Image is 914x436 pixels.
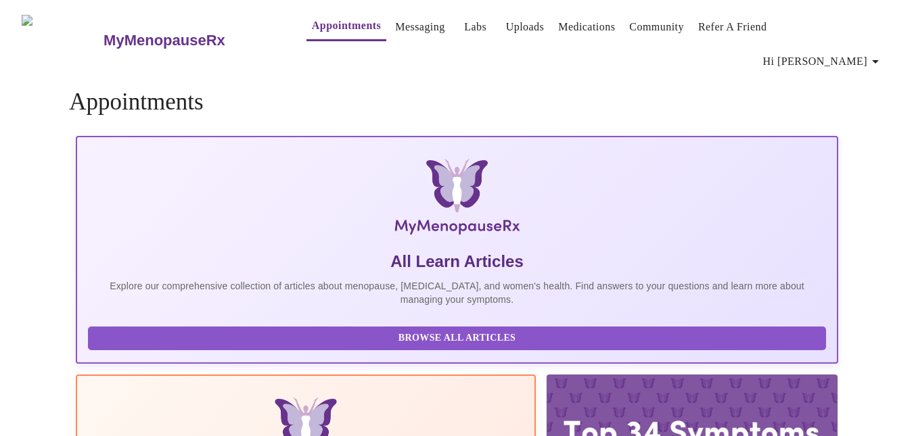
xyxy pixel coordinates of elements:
button: Uploads [501,14,550,41]
button: Labs [454,14,497,41]
h3: MyMenopauseRx [104,32,225,49]
p: Explore our comprehensive collection of articles about menopause, [MEDICAL_DATA], and women's hea... [88,279,826,306]
button: Messaging [390,14,450,41]
button: Refer a Friend [693,14,773,41]
a: MyMenopauseRx [102,17,279,64]
span: Hi [PERSON_NAME] [763,52,884,71]
span: Browse All Articles [101,330,813,347]
a: Community [629,18,684,37]
button: Hi [PERSON_NAME] [758,48,889,75]
a: Appointments [312,16,381,35]
a: Browse All Articles [88,331,829,343]
button: Browse All Articles [88,326,826,350]
a: Uploads [506,18,545,37]
h5: All Learn Articles [88,251,826,272]
h4: Appointments [69,89,845,116]
a: Messaging [395,18,444,37]
a: Medications [558,18,615,37]
a: Labs [464,18,486,37]
img: MyMenopauseRx Logo [22,15,102,66]
img: MyMenopauseRx Logo [202,159,711,240]
button: Community [624,14,689,41]
a: Refer a Friend [698,18,767,37]
button: Medications [553,14,620,41]
button: Appointments [306,12,386,41]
